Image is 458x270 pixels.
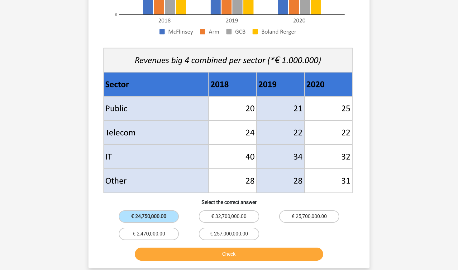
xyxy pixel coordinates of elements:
button: Check [135,248,323,261]
label: € 2,470,000.00 [119,228,179,240]
label: € 32,700,000.00 [199,210,259,223]
label: € 257,000,000.00 [199,228,259,240]
h6: Select the correct answer [98,194,360,205]
label: € 25,700,000.00 [279,210,339,223]
label: € 24,750,000.00 [119,210,179,223]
